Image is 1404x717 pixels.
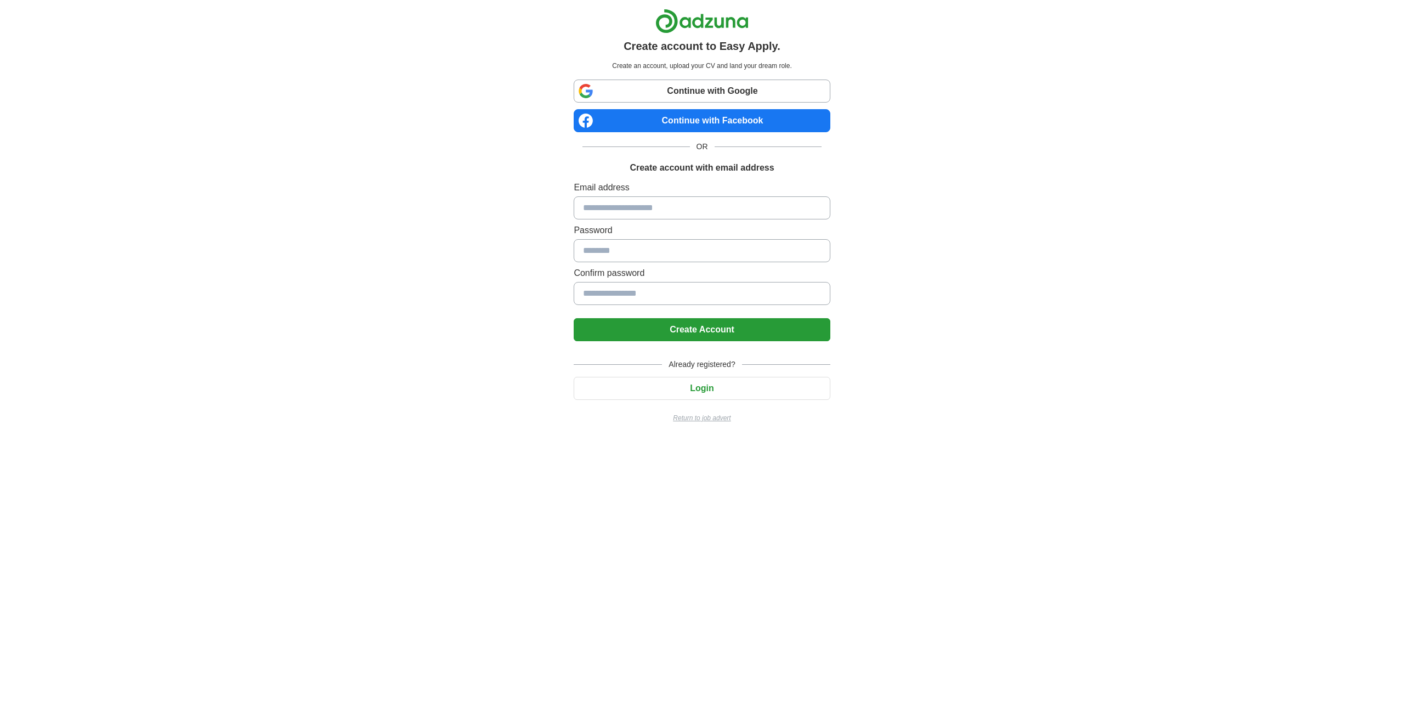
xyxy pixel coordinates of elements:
a: Login [574,383,830,393]
span: Already registered? [662,359,741,370]
button: Login [574,377,830,400]
a: Continue with Google [574,80,830,103]
p: Create an account, upload your CV and land your dream role. [576,61,828,71]
img: Adzuna logo [655,9,749,33]
a: Return to job advert [574,413,830,423]
span: OR [690,141,715,153]
button: Create Account [574,318,830,341]
h1: Create account to Easy Apply. [624,38,780,54]
label: Confirm password [574,267,830,280]
label: Password [574,224,830,237]
h1: Create account with email address [630,161,774,174]
a: Continue with Facebook [574,109,830,132]
label: Email address [574,181,830,194]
